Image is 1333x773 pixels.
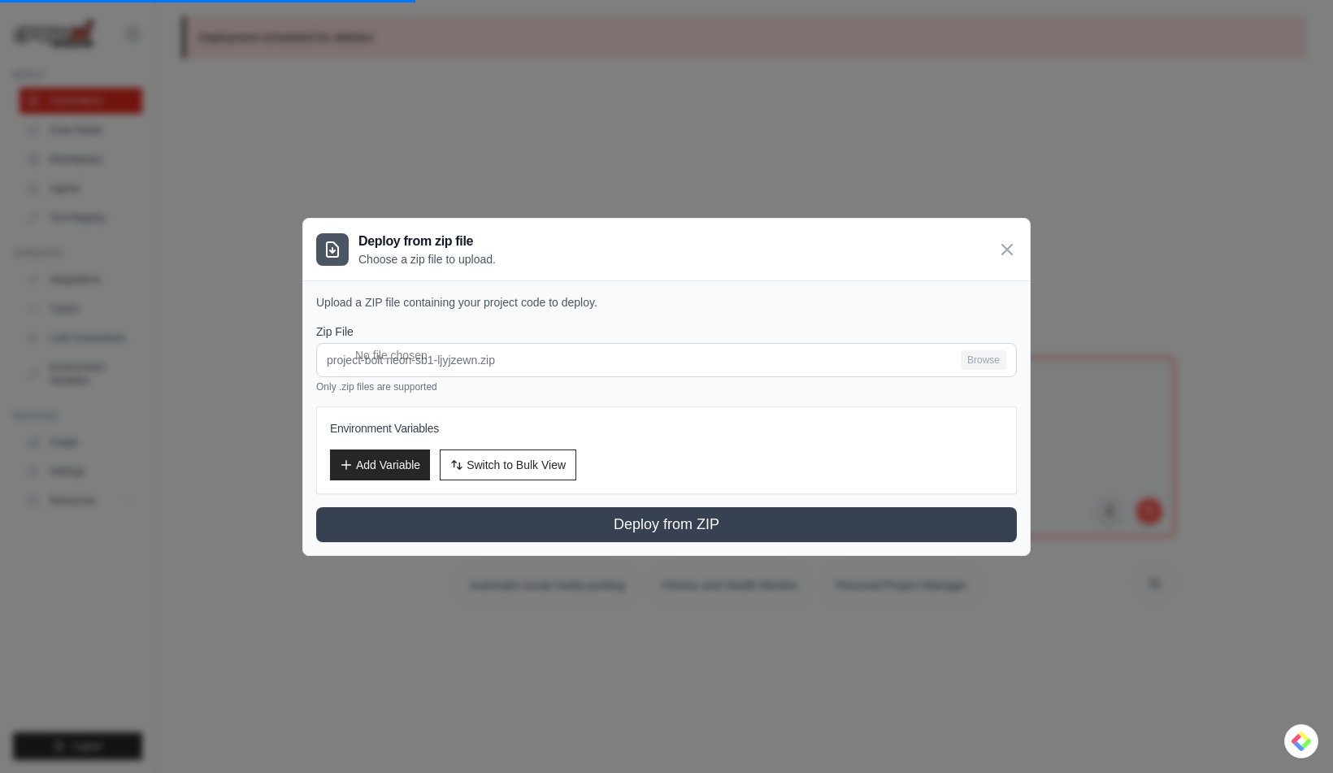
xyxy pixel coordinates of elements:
[467,457,566,473] span: Switch to Bulk View
[1252,695,1333,773] iframe: Chat Widget
[316,324,1017,340] label: Zip File
[358,251,496,267] p: Choose a zip file to upload.
[316,343,1017,377] input: project-bolt neon-sb1-ljyjzewn.zip Browse
[330,449,430,480] button: Add Variable
[358,232,496,251] h3: Deploy from zip file
[316,380,1017,393] p: Only .zip files are supported
[316,507,1017,542] button: Deploy from ZIP
[440,449,576,480] button: Switch to Bulk View
[316,294,1017,311] p: Upload a ZIP file containing your project code to deploy.
[330,420,1003,436] h3: Environment Variables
